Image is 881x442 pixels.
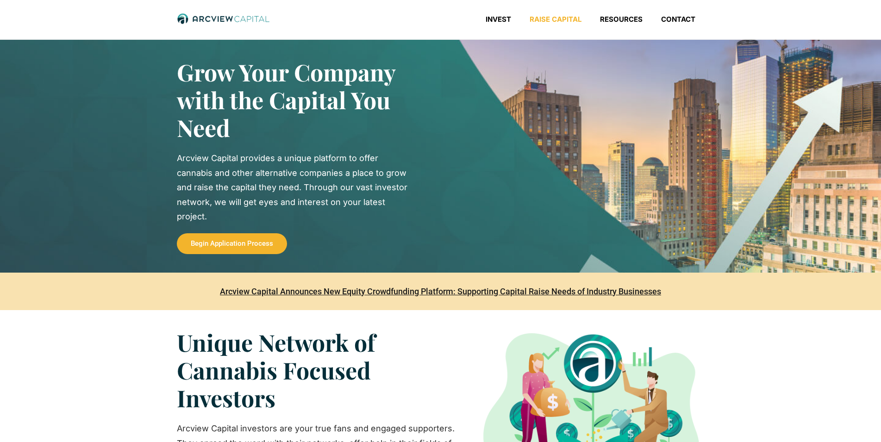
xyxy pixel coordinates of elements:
a: Resources [591,15,652,24]
a: Invest [476,15,520,24]
a: Raise Capital [520,15,591,24]
p: Arcview Capital provides a unique platform to offer cannabis and other alternative companies a pl... [177,151,408,224]
a: Arcview Capital Announces New Equity Crowdfunding Platform: Supporting Capital Raise Needs of Ind... [220,286,661,296]
a: Begin Application Process [177,233,287,254]
span: Begin Application Process [191,240,273,247]
h2: Grow Your Company with the Capital You Need [177,58,408,142]
h3: Unique Network of Cannabis Focused Investors [177,329,456,412]
a: Contact [652,15,705,24]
